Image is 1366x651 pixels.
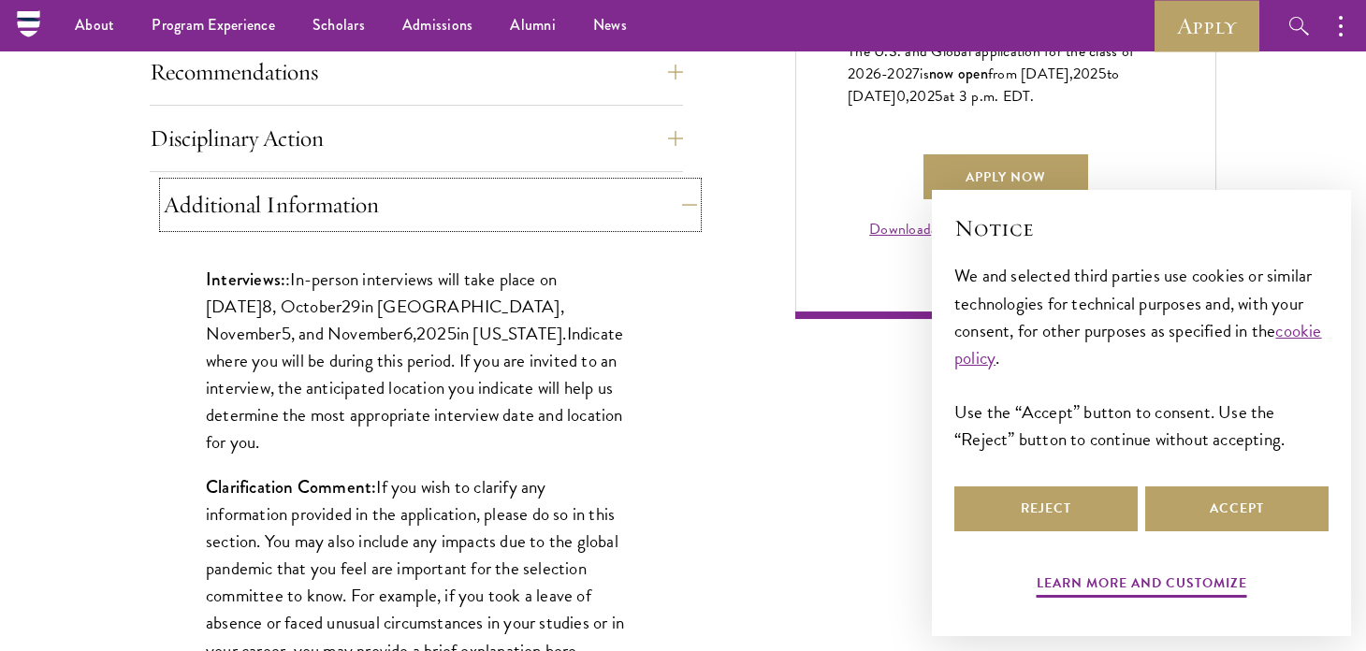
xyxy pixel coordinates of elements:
button: Learn more and customize [1037,571,1247,600]
button: Disciplinary Action [150,116,683,161]
div: a print-friendly PDF version of the application instructions [848,218,1164,263]
span: 5 [935,85,943,108]
span: 7 [912,63,920,85]
span: to [DATE] [848,63,1119,108]
strong: Interviews: [206,267,285,292]
span: , [413,320,416,347]
span: 202 [909,85,935,108]
a: Download [869,218,931,240]
a: Apply Now [923,154,1088,199]
button: Additional Information [164,182,697,227]
button: Accept [1145,486,1329,531]
span: , and November [291,320,403,347]
button: Reject [954,486,1138,531]
span: , [906,85,909,108]
span: The U.S. and Global application for the class of 202 [848,40,1134,85]
strong: Clarification Comment: [206,474,376,499]
span: 25 [437,320,456,347]
span: 20 [416,320,437,347]
span: from [DATE], [988,63,1073,85]
span: , October [272,293,341,320]
span: 202 [1073,63,1098,85]
span: 5 [282,320,291,347]
button: Recommendations [150,50,683,94]
span: now open [929,63,988,84]
span: in [US_STATE]. [457,320,567,347]
span: 5 [1098,63,1107,85]
span: is [920,63,929,85]
span: at 3 p.m. EDT. [943,85,1035,108]
span: -202 [881,63,912,85]
h2: Notice [954,212,1329,244]
div: We and selected third parties use cookies or similar technologies for technical purposes and, wit... [954,262,1329,452]
span: in [GEOGRAPHIC_DATA], November [206,293,564,347]
p: : Indicate where you will be during this period. If you are invited to an interview, the anticipa... [206,266,627,456]
span: 6 [873,63,881,85]
span: In-person interviews will take place on [DATE] [206,266,557,320]
span: 6 [403,320,413,347]
a: cookie policy [954,317,1322,371]
span: 29 [341,293,360,320]
span: 8 [262,293,272,320]
span: 0 [896,85,906,108]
